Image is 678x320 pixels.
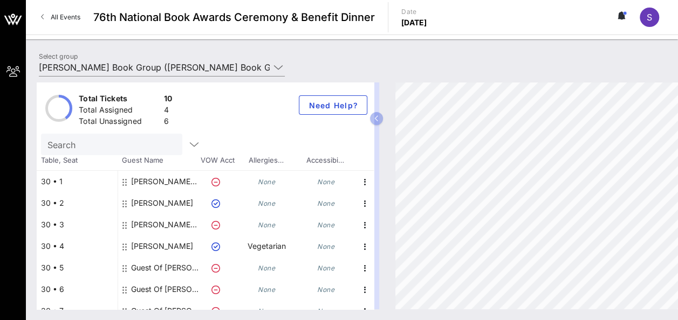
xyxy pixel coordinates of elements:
i: None [258,286,275,294]
p: Vegetarian [237,235,296,257]
i: None [317,286,334,294]
div: Sarah McNally [131,235,193,266]
div: 30 • 5 [37,257,118,279]
span: Allergies… [236,155,296,166]
i: None [258,264,275,272]
span: Table, Seat [37,155,118,166]
div: S [640,8,659,27]
i: None [258,199,275,207]
button: Need Help? [299,95,367,115]
i: None [317,307,334,315]
span: VOW Acct [198,155,236,166]
div: Nan Graham [131,192,193,214]
div: Total Unassigned [79,116,160,129]
div: 4 [164,105,173,118]
span: 76th National Book Awards Ceremony & Benefit Dinner [93,9,375,25]
div: 30 • 1 [37,171,118,192]
span: Guest Name [118,155,198,166]
div: Total Tickets [79,93,160,107]
div: 30 • 3 [37,214,118,235]
div: Steve Johnson Hudson Book Group [131,171,199,192]
i: None [317,242,334,251]
div: Total Assigned [79,105,160,118]
div: 30 • 2 [37,192,118,214]
div: Guest Of Hudson Book Group [131,257,199,279]
i: None [258,307,275,315]
i: None [317,264,334,272]
div: Jordi Martin Consuegra Hudson Book Group [131,214,199,235]
i: None [317,221,334,229]
span: Need Help? [308,101,358,110]
span: All Events [51,13,80,21]
a: All Events [35,9,87,26]
i: None [258,221,275,229]
div: 30 • 6 [37,279,118,300]
span: S [647,12,652,23]
div: 30 • 4 [37,235,118,257]
p: Date [401,6,427,17]
i: None [258,178,275,186]
div: 6 [164,116,173,129]
i: None [317,178,334,186]
div: 10 [164,93,173,107]
span: Accessibi… [296,155,355,166]
div: Guest Of Hudson Book Group [131,279,199,300]
i: None [317,199,334,207]
label: Select group [39,52,78,60]
p: [DATE] [401,17,427,28]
